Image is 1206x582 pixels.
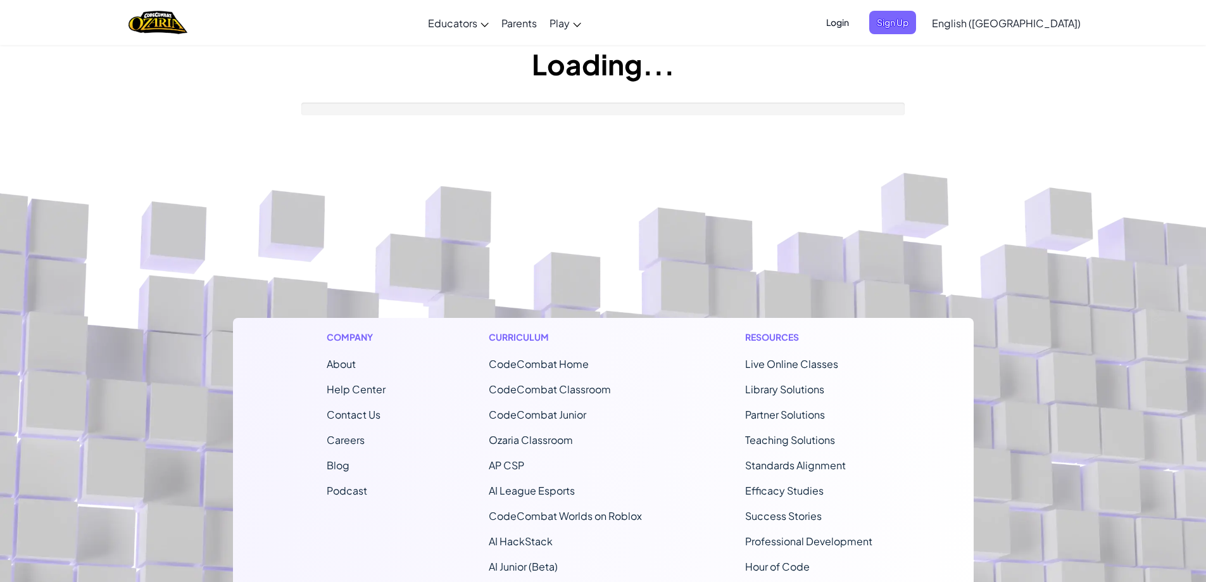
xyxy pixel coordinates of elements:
span: Contact Us [327,408,380,421]
a: Partner Solutions [745,408,825,421]
a: Careers [327,433,365,446]
a: CodeCombat Junior [489,408,586,421]
a: CodeCombat Worlds on Roblox [489,509,642,522]
a: AI HackStack [489,535,553,548]
button: Sign Up [869,11,916,34]
span: Educators [428,16,477,30]
span: English ([GEOGRAPHIC_DATA]) [932,16,1081,30]
a: Ozaria Classroom [489,433,573,446]
img: Home [129,9,187,35]
h1: Resources [745,331,880,344]
a: Podcast [327,484,367,497]
a: Professional Development [745,535,872,548]
span: Play [550,16,570,30]
a: Live Online Classes [745,357,838,370]
a: AP CSP [489,459,524,472]
a: Blog [327,459,349,472]
a: Efficacy Studies [745,484,824,497]
a: Teaching Solutions [745,433,835,446]
h1: Curriculum [489,331,642,344]
h1: Company [327,331,386,344]
a: Parents [495,6,543,40]
a: Ozaria by CodeCombat logo [129,9,187,35]
button: Login [819,11,857,34]
a: Library Solutions [745,383,824,396]
a: AI League Esports [489,484,575,497]
a: AI Junior (Beta) [489,560,558,573]
a: Hour of Code [745,560,810,573]
a: Play [543,6,587,40]
a: CodeCombat Classroom [489,383,611,396]
a: Educators [422,6,495,40]
a: Help Center [327,383,386,396]
a: Success Stories [745,509,822,522]
a: English ([GEOGRAPHIC_DATA]) [926,6,1087,40]
span: CodeCombat Home [489,357,589,370]
a: Standards Alignment [745,459,846,472]
a: About [327,357,356,370]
